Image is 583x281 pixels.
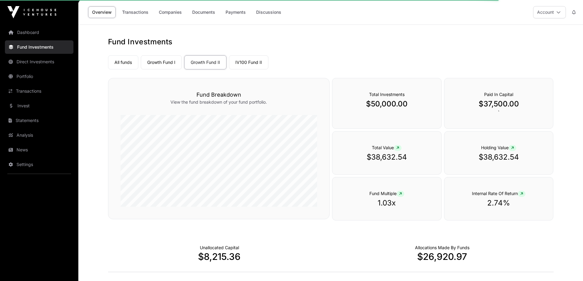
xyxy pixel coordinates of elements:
a: Portfolio [5,70,73,83]
p: View the fund breakdown of your fund portfolio. [121,99,317,105]
p: $8,215.36 [108,251,331,262]
span: Paid In Capital [484,92,513,97]
a: Statements [5,114,73,127]
a: Discussions [252,6,285,18]
span: Fund Multiple [369,191,404,196]
a: IV100 Fund II [229,55,268,69]
a: News [5,143,73,157]
a: Payments [222,6,250,18]
p: $38,632.54 [457,152,541,162]
a: Transactions [118,6,152,18]
span: Total Investments [369,92,405,97]
a: Overview [88,6,116,18]
a: All funds [108,55,138,69]
a: Invest [5,99,73,113]
img: Icehouse Ventures Logo [7,6,56,18]
p: Cash not yet allocated [200,245,239,251]
p: $37,500.00 [457,99,541,109]
a: Fund Investments [5,40,73,54]
a: Transactions [5,84,73,98]
p: Capital Deployed Into Companies [415,245,469,251]
a: Dashboard [5,26,73,39]
a: Analysis [5,128,73,142]
p: $38,632.54 [345,152,429,162]
button: Account [533,6,566,18]
p: $26,920.97 [331,251,554,262]
p: 2.74% [457,198,541,208]
iframe: Chat Widget [552,252,583,281]
a: Direct Investments [5,55,73,68]
a: Settings [5,158,73,171]
span: Internal Rate Of Return [472,191,525,196]
a: Companies [155,6,186,18]
a: Growth Fund II [184,55,226,69]
a: Documents [188,6,219,18]
span: Holding Value [481,145,516,150]
span: Total Value [372,145,402,150]
a: Growth Fund I [141,55,182,69]
h3: Fund Breakdown [121,91,317,99]
h1: Fund Investments [108,37,554,47]
div: ` [444,78,554,129]
p: $50,000.00 [345,99,429,109]
p: 1.03x [345,198,429,208]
